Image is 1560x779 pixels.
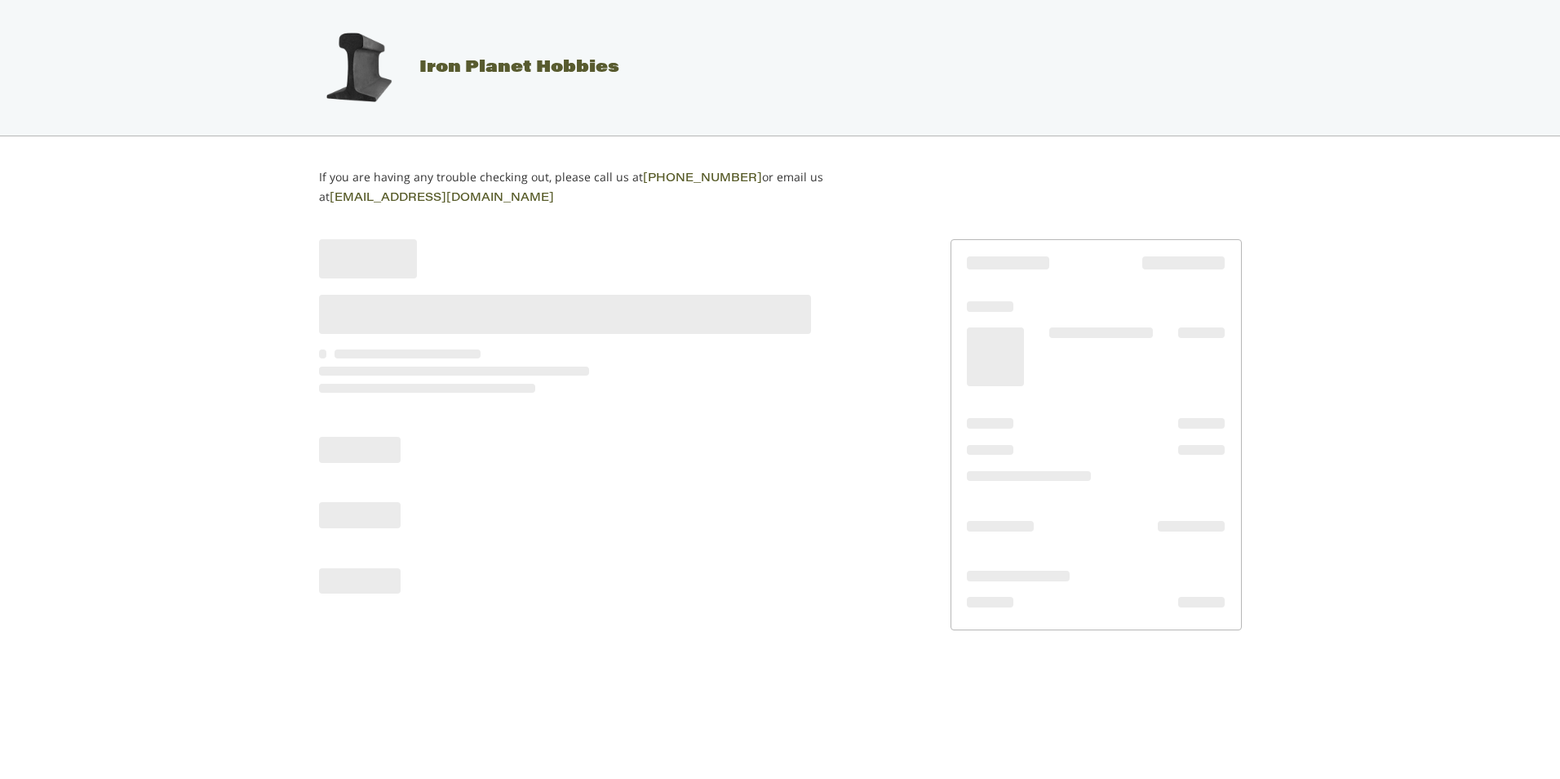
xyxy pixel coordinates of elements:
a: Iron Planet Hobbies [301,60,619,76]
img: Iron Planet Hobbies [317,27,399,109]
a: [PHONE_NUMBER] [643,173,762,185]
a: [EMAIL_ADDRESS][DOMAIN_NAME] [330,193,554,204]
p: If you are having any trouble checking out, please call us at or email us at [319,168,875,207]
span: Iron Planet Hobbies [419,60,619,76]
